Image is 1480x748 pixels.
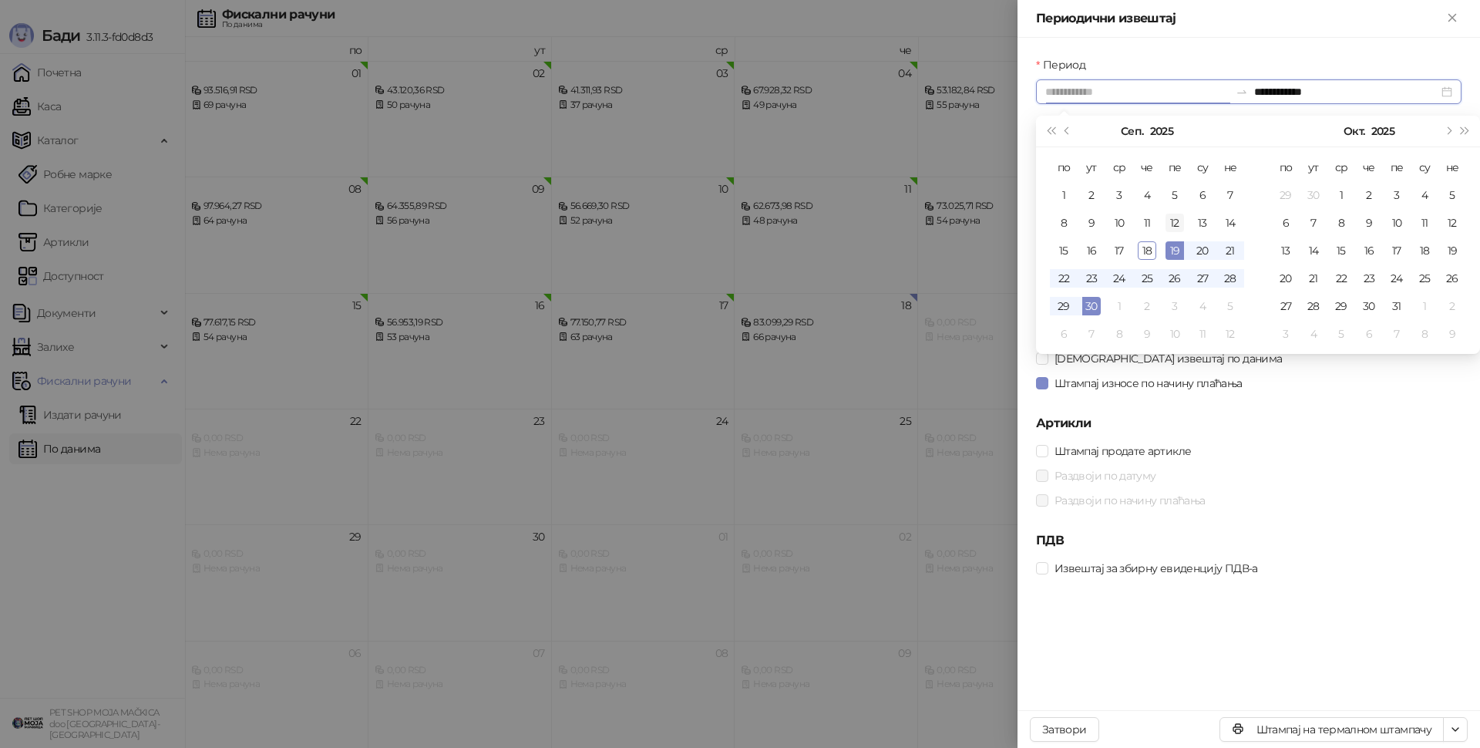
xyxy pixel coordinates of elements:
td: 2025-10-07 [1300,209,1327,237]
div: 11 [1415,214,1434,232]
td: 2025-11-04 [1300,320,1327,348]
div: 4 [1415,186,1434,204]
td: 2025-09-25 [1133,264,1161,292]
div: 19 [1165,241,1184,260]
div: 24 [1110,269,1128,288]
button: Изабери годину [1371,116,1394,147]
td: 2025-10-01 [1327,181,1355,209]
div: 16 [1360,241,1378,260]
td: 2025-09-16 [1078,237,1105,264]
div: 25 [1138,269,1156,288]
div: 28 [1304,297,1323,315]
div: 7 [1387,325,1406,343]
button: Изабери годину [1150,116,1173,147]
div: 2 [1443,297,1461,315]
div: 5 [1165,186,1184,204]
span: Раздвоји по датуму [1048,467,1162,484]
td: 2025-09-06 [1189,181,1216,209]
button: Затвори [1030,717,1099,742]
td: 2025-09-30 [1300,181,1327,209]
div: 20 [1276,269,1295,288]
div: 3 [1110,186,1128,204]
input: Период [1045,83,1229,100]
td: 2025-10-10 [1383,209,1411,237]
td: 2025-09-23 [1078,264,1105,292]
div: 13 [1193,214,1212,232]
div: 9 [1082,214,1101,232]
span: Штампај износе по начину плаћања [1048,375,1249,392]
div: 27 [1276,297,1295,315]
td: 2025-10-12 [1438,209,1466,237]
td: 2025-09-24 [1105,264,1133,292]
td: 2025-10-08 [1327,209,1355,237]
div: 6 [1193,186,1212,204]
td: 2025-10-11 [1411,209,1438,237]
td: 2025-09-02 [1078,181,1105,209]
td: 2025-10-12 [1216,320,1244,348]
td: 2025-09-17 [1105,237,1133,264]
button: Изабери месец [1121,116,1143,147]
td: 2025-10-07 [1078,320,1105,348]
td: 2025-10-17 [1383,237,1411,264]
div: 4 [1304,325,1323,343]
td: 2025-11-09 [1438,320,1466,348]
td: 2025-10-05 [1438,181,1466,209]
div: 9 [1360,214,1378,232]
div: 10 [1387,214,1406,232]
label: Период [1036,56,1095,73]
div: 8 [1415,325,1434,343]
td: 2025-09-13 [1189,209,1216,237]
div: 17 [1110,241,1128,260]
th: су [1189,153,1216,181]
th: ср [1105,153,1133,181]
td: 2025-09-28 [1216,264,1244,292]
div: 30 [1304,186,1323,204]
td: 2025-11-06 [1355,320,1383,348]
div: 4 [1193,297,1212,315]
th: пе [1383,153,1411,181]
th: по [1050,153,1078,181]
td: 2025-10-01 [1105,292,1133,320]
td: 2025-10-03 [1383,181,1411,209]
td: 2025-10-02 [1133,292,1161,320]
div: 10 [1165,325,1184,343]
td: 2025-10-06 [1050,320,1078,348]
button: Изабери месец [1344,116,1364,147]
th: по [1272,153,1300,181]
td: 2025-09-03 [1105,181,1133,209]
div: 2 [1082,186,1101,204]
div: 2 [1138,297,1156,315]
td: 2025-11-05 [1327,320,1355,348]
div: 4 [1138,186,1156,204]
td: 2025-10-14 [1300,237,1327,264]
td: 2025-10-04 [1189,292,1216,320]
td: 2025-09-05 [1161,181,1189,209]
td: 2025-11-03 [1272,320,1300,348]
h5: Артикли [1036,414,1461,433]
td: 2025-10-09 [1133,320,1161,348]
td: 2025-11-08 [1411,320,1438,348]
div: 16 [1082,241,1101,260]
td: 2025-09-20 [1189,237,1216,264]
th: не [1438,153,1466,181]
div: 30 [1082,297,1101,315]
td: 2025-10-26 [1438,264,1466,292]
div: 8 [1054,214,1073,232]
div: 3 [1387,186,1406,204]
td: 2025-09-18 [1133,237,1161,264]
div: 29 [1332,297,1350,315]
div: 12 [1221,325,1239,343]
td: 2025-10-09 [1355,209,1383,237]
th: ут [1300,153,1327,181]
td: 2025-09-07 [1216,181,1244,209]
td: 2025-10-18 [1411,237,1438,264]
span: Штампај продате артикле [1048,443,1197,460]
div: 8 [1110,325,1128,343]
div: 26 [1165,269,1184,288]
td: 2025-10-30 [1355,292,1383,320]
div: 31 [1387,297,1406,315]
td: 2025-10-15 [1327,237,1355,264]
div: 21 [1304,269,1323,288]
td: 2025-09-11 [1133,209,1161,237]
td: 2025-09-15 [1050,237,1078,264]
